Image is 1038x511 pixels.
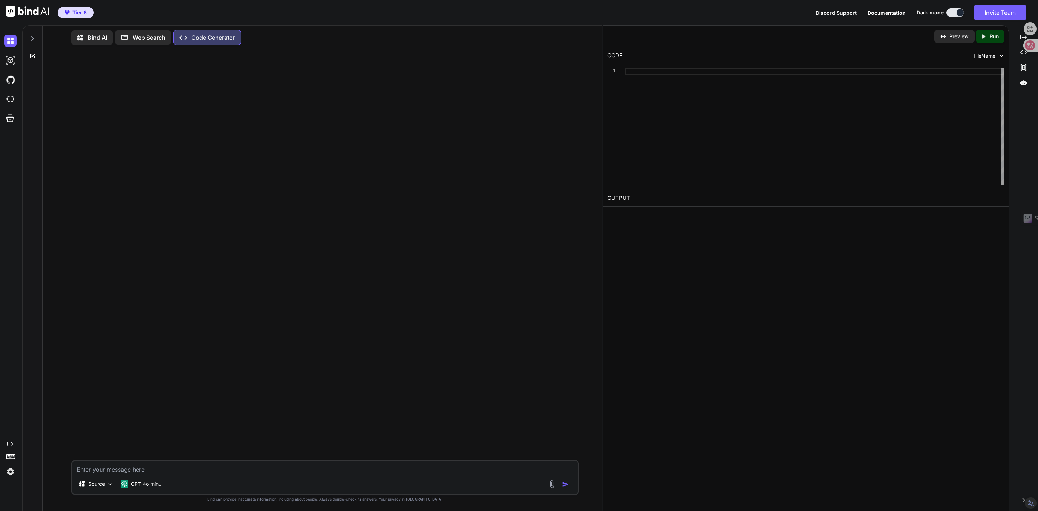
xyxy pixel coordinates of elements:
[4,466,17,478] img: settings
[973,52,995,60] span: FileName
[603,190,1008,207] h2: OUTPUT
[4,93,17,105] img: cloudideIcon
[940,33,946,40] img: preview
[607,52,622,60] div: CODE
[6,6,49,17] img: Bind AI
[107,481,113,487] img: Pick Models
[917,9,944,16] span: Dark mode
[949,33,969,40] p: Preview
[71,497,579,502] p: Bind can provide inaccurate information, including about people. Always double-check its answers....
[88,480,105,488] p: Source
[58,7,94,18] button: premiumTier 6
[131,480,161,488] p: GPT-4o min..
[974,5,1026,20] button: Invite Team
[72,9,87,16] span: Tier 6
[65,10,70,15] img: premium
[4,74,17,86] img: githubDark
[868,9,906,17] button: Documentation
[548,480,556,488] img: attachment
[133,33,165,42] p: Web Search
[816,10,857,16] span: Discord Support
[562,481,569,488] img: icon
[88,33,107,42] p: Bind AI
[4,35,17,47] img: darkChat
[121,480,128,488] img: GPT-4o mini
[990,33,999,40] p: Run
[4,54,17,66] img: darkAi-studio
[816,9,857,17] button: Discord Support
[868,10,906,16] span: Documentation
[191,33,235,42] p: Code Generator
[998,53,1004,59] img: chevron down
[607,68,616,75] div: 1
